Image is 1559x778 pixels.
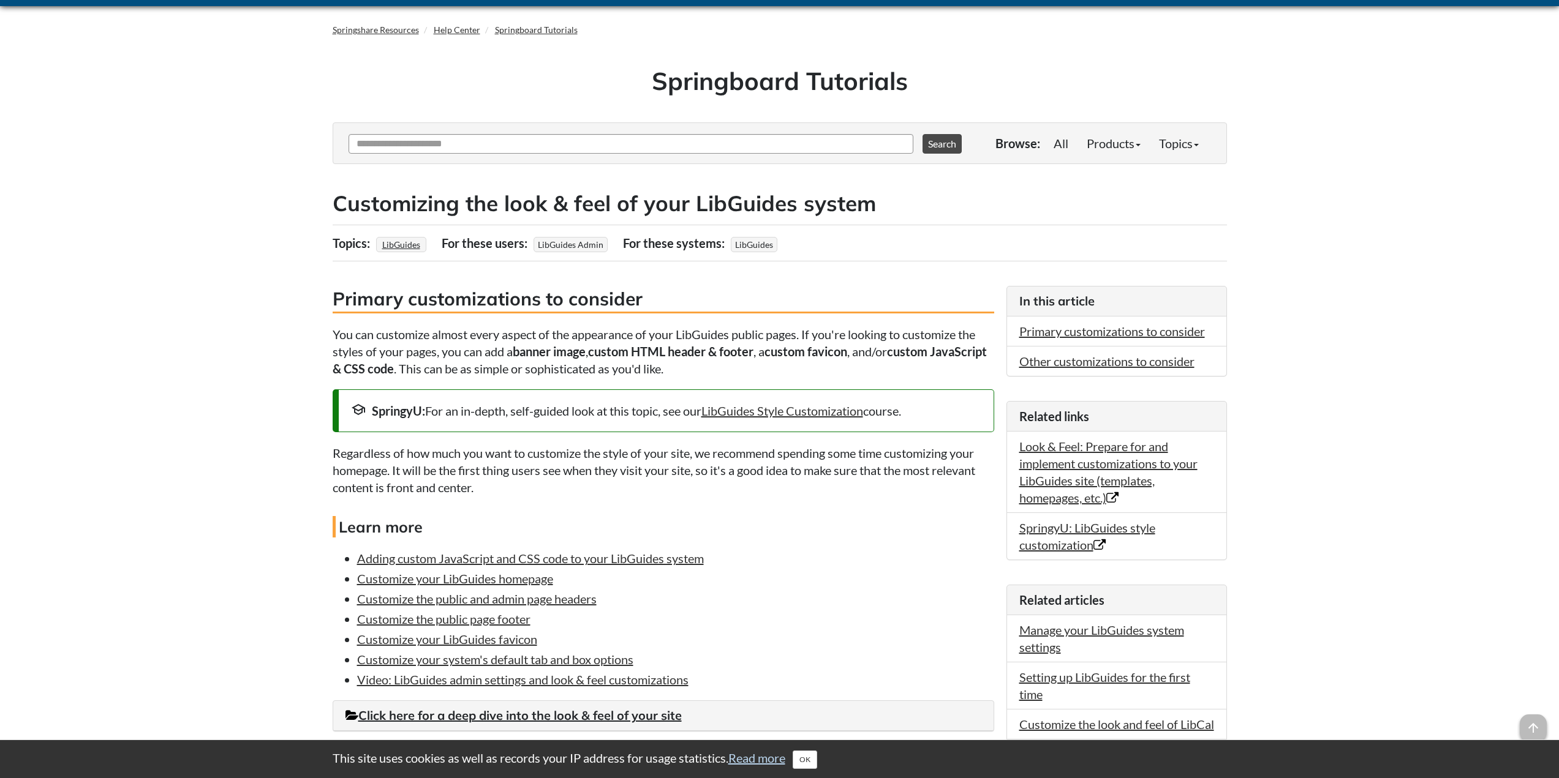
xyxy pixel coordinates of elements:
span: school [351,402,366,417]
div: Topics: [333,231,373,255]
p: Regardless of how much you want to customize the style of your site, we recommend spending some t... [333,444,994,496]
a: Click here for a deep dive into the look & feel of your site [345,708,682,723]
a: Help Center [434,24,480,35]
button: Search [923,134,962,154]
a: Customize the look and feel of LibCal [1019,717,1214,731]
p: Browse: [995,135,1040,152]
a: Customize the public and admin page headers [357,591,597,606]
div: For these systems: [623,231,728,255]
a: Look & Feel: Prepare for and implement customizations to your LibGuides site (templates, homepage... [1019,439,1198,505]
div: For an in-depth, self-guided look at this topic, see our course. [351,402,981,419]
span: LibGuides Admin [534,237,608,252]
a: Video: LibGuides admin settings and look & feel customizations [357,672,689,687]
h3: In this article [1019,293,1214,310]
a: Primary customizations to consider [1019,324,1205,339]
a: SpringyU: LibGuides style customization [1019,520,1155,552]
a: Adding custom JavaScript and CSS code to your LibGuides system [357,551,704,566]
a: Setting up LibGuides for the first time [1019,670,1190,701]
strong: banner image [513,344,586,359]
span: Related links [1019,409,1089,424]
a: Manage your LibGuides system settings [1019,623,1184,654]
a: Customize the public page footer [357,612,530,626]
a: Customize your LibGuides homepage [357,571,553,586]
a: Read more [728,750,785,765]
h4: Learn more [333,516,994,537]
strong: SpringyU: [372,403,425,418]
a: arrow_upward [1520,716,1547,730]
p: You can customize almost every aspect of the appearance of your LibGuides public pages. If you're... [333,326,994,377]
a: LibGuides Style Customization [701,403,863,418]
div: This site uses cookies as well as records your IP address for usage statistics. [320,749,1239,769]
a: LibGuides [380,236,422,253]
a: Other customizations to consider [1019,354,1195,368]
a: Products [1078,131,1150,155]
a: Customize your system's default tab and box options [357,652,633,667]
span: LibGuides [731,237,777,252]
h3: Primary customizations to consider [333,286,994,313]
a: All [1044,131,1078,155]
h2: Customizing the look & feel of your LibGuides system [333,189,1227,219]
a: Springboard Tutorials [495,24,578,35]
a: Springshare Resources [333,24,419,35]
strong: custom HTML header & footer [588,344,753,359]
a: Customize your LibGuides favicon [357,632,537,646]
strong: custom favicon [764,344,847,359]
button: Close [793,750,817,769]
span: Related articles [1019,593,1104,607]
span: arrow_upward [1520,714,1547,741]
div: For these users: [442,231,530,255]
a: Topics [1150,131,1208,155]
h1: Springboard Tutorials [342,64,1218,98]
